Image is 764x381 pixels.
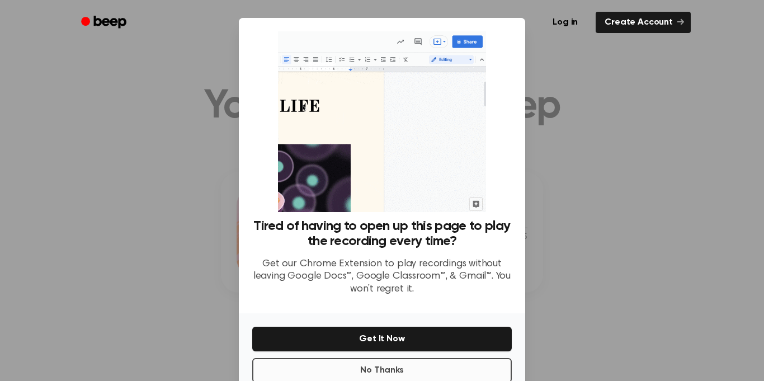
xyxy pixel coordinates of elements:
[73,12,136,34] a: Beep
[252,327,512,351] button: Get It Now
[252,219,512,249] h3: Tired of having to open up this page to play the recording every time?
[541,10,589,35] a: Log in
[278,31,485,212] img: Beep extension in action
[252,258,512,296] p: Get our Chrome Extension to play recordings without leaving Google Docs™, Google Classroom™, & Gm...
[596,12,691,33] a: Create Account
